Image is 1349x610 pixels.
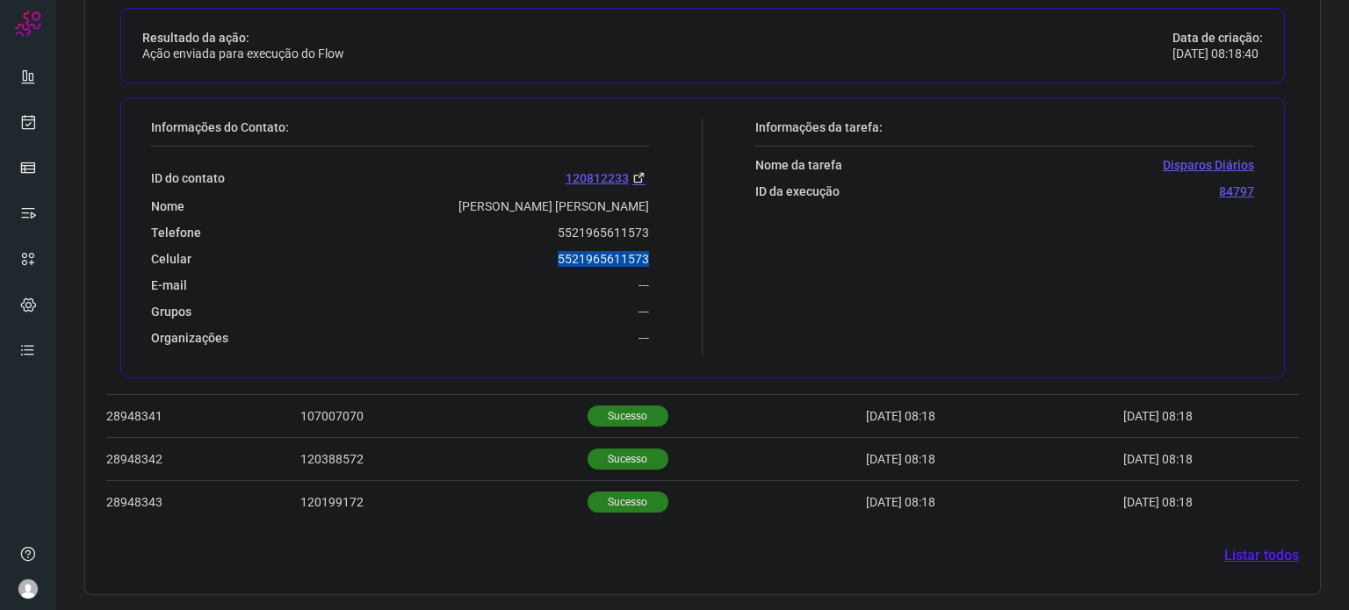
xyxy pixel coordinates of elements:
p: Nome da tarefa [755,157,842,173]
p: Telefone [151,225,201,240]
td: [DATE] 08:18 [1123,438,1246,481]
p: Resultado da ação: [142,30,344,46]
td: 107007070 [300,395,588,438]
td: 28948341 [106,395,300,438]
p: Celular [151,251,191,267]
p: [PERSON_NAME] [PERSON_NAME] [458,198,649,214]
a: 120812233 [566,168,649,188]
p: --- [638,304,649,319]
p: --- [638,330,649,346]
p: Nome [151,198,184,214]
p: Informações da tarefa: [755,119,1254,135]
a: Listar todos [1224,545,1299,566]
p: Informações do Contato: [151,119,649,135]
p: 84797 [1219,183,1254,199]
td: [DATE] 08:18 [866,395,1123,438]
p: Sucesso [588,492,668,513]
td: 28948342 [106,438,300,481]
p: --- [638,277,649,293]
td: 120388572 [300,438,588,481]
p: Grupos [151,304,191,319]
img: avatar-user-boy.jpg [18,578,39,599]
td: [DATE] 08:18 [866,481,1123,524]
p: Disparos Diários [1163,157,1254,173]
img: Logo [15,11,41,37]
p: 5521965611573 [558,251,649,267]
p: Data de criação: [1172,30,1263,46]
p: ID do contato [151,170,225,186]
td: [DATE] 08:18 [1123,395,1246,438]
td: 120199172 [300,481,588,524]
p: 5521965611573 [558,225,649,240]
p: Ação enviada para execução do Flow [142,46,344,61]
p: Sucesso [588,405,668,427]
td: [DATE] 08:18 [1123,481,1246,524]
td: [DATE] 08:18 [866,438,1123,481]
p: Organizações [151,330,228,346]
p: ID da execução [755,183,840,199]
td: 28948343 [106,481,300,524]
p: E-mail [151,277,187,293]
p: Sucesso [588,449,668,470]
p: [DATE] 08:18:40 [1172,46,1263,61]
